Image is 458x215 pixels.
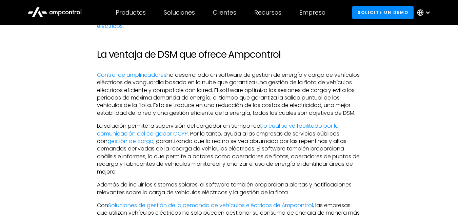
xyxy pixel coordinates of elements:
a: Solicite un demo [352,6,414,19]
div: Empresa [299,9,325,16]
div: Recursos [254,9,281,16]
p: La solución permite la supervisión del cargador en tiempo real, . Por lo tanto, ayuda a las empre... [97,122,361,176]
div: Soluciones [164,9,195,16]
a: gestión de carga [107,137,154,145]
a: Sistema de gestión de la demanda de vehículos eléctricos [97,14,348,30]
a: Control de amplificadores [97,71,166,79]
p: Además de incluir los sistemas solares, el software también proporciona alertas y notificaciones ... [97,181,361,196]
a: Soluciones de gestión de la demanda de vehículos eléctricos de Ampcontrol [108,201,313,209]
a: lo cual se ve facilitado por la comunicación del cargador OCPP [97,122,339,137]
div: Clientes [213,9,236,16]
div: Productos [116,9,146,16]
h2: La ventaja de DSM que ofrece Ampcontrol [97,49,361,60]
p: ha desarrollado un software de gestión de energía y carga de vehículos eléctricos de vanguardia b... [97,71,361,117]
